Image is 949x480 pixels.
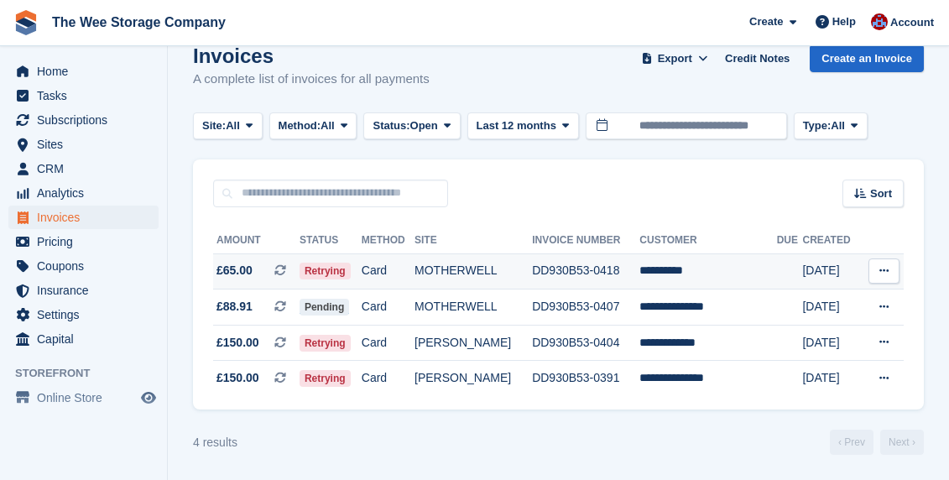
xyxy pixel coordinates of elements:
[8,254,159,278] a: menu
[37,279,138,302] span: Insurance
[880,430,924,455] a: Next
[410,117,438,134] span: Open
[37,84,138,107] span: Tasks
[37,386,138,410] span: Online Store
[532,253,639,290] td: DD930B53-0418
[13,10,39,35] img: stora-icon-8386f47178a22dfd0bd8f6a31ec36ba5ce8667c1dd55bd0f319d3a0aa187defe.svg
[193,112,263,140] button: Site: All
[415,253,532,290] td: MOTHERWELL
[321,117,335,134] span: All
[8,60,159,83] a: menu
[45,8,232,36] a: The Wee Storage Company
[802,290,861,326] td: [DATE]
[871,13,888,30] img: Scott Ritchie
[810,44,924,72] a: Create an Invoice
[8,303,159,326] a: menu
[8,108,159,132] a: menu
[37,108,138,132] span: Subscriptions
[202,117,226,134] span: Site:
[37,181,138,205] span: Analytics
[639,227,776,254] th: Customer
[826,430,927,455] nav: Page
[37,206,138,229] span: Invoices
[193,44,430,67] h1: Invoices
[415,290,532,326] td: MOTHERWELL
[802,253,861,290] td: [DATE]
[37,327,138,351] span: Capital
[138,388,159,408] a: Preview store
[802,227,861,254] th: Created
[37,133,138,156] span: Sites
[8,181,159,205] a: menu
[216,334,259,352] span: £150.00
[532,325,639,361] td: DD930B53-0404
[658,50,692,67] span: Export
[8,84,159,107] a: menu
[279,117,321,134] span: Method:
[8,279,159,302] a: menu
[300,299,349,316] span: Pending
[193,434,237,451] div: 4 results
[193,70,430,89] p: A complete list of invoices for all payments
[37,254,138,278] span: Coupons
[832,13,856,30] span: Help
[226,117,240,134] span: All
[213,227,300,254] th: Amount
[8,386,159,410] a: menu
[216,262,253,279] span: £65.00
[794,112,868,140] button: Type: All
[8,133,159,156] a: menu
[532,290,639,326] td: DD930B53-0407
[8,230,159,253] a: menu
[300,227,362,254] th: Status
[467,112,579,140] button: Last 12 months
[216,298,253,316] span: £88.91
[216,369,259,387] span: £150.00
[802,361,861,396] td: [DATE]
[415,361,532,396] td: [PERSON_NAME]
[15,365,167,382] span: Storefront
[638,44,712,72] button: Export
[830,430,873,455] a: Previous
[831,117,845,134] span: All
[532,361,639,396] td: DD930B53-0391
[415,325,532,361] td: [PERSON_NAME]
[362,361,415,396] td: Card
[802,325,861,361] td: [DATE]
[890,14,934,31] span: Account
[803,117,832,134] span: Type:
[37,303,138,326] span: Settings
[477,117,556,134] span: Last 12 months
[532,227,639,254] th: Invoice Number
[777,227,803,254] th: Due
[363,112,460,140] button: Status: Open
[300,370,351,387] span: Retrying
[373,117,409,134] span: Status:
[37,60,138,83] span: Home
[718,44,796,72] a: Credit Notes
[362,325,415,361] td: Card
[269,112,357,140] button: Method: All
[415,227,532,254] th: Site
[362,253,415,290] td: Card
[300,335,351,352] span: Retrying
[300,263,351,279] span: Retrying
[8,157,159,180] a: menu
[37,157,138,180] span: CRM
[362,290,415,326] td: Card
[8,206,159,229] a: menu
[8,327,159,351] a: menu
[37,230,138,253] span: Pricing
[749,13,783,30] span: Create
[870,185,892,202] span: Sort
[362,227,415,254] th: Method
